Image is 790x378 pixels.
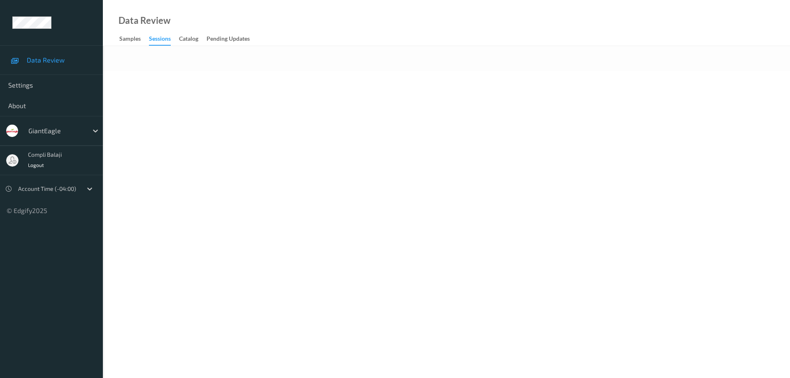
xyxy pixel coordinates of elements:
a: Samples [119,33,149,45]
div: Catalog [179,35,198,45]
a: Pending Updates [207,33,258,45]
a: Sessions [149,33,179,46]
div: Data Review [118,16,170,25]
a: Catalog [179,33,207,45]
div: Sessions [149,35,171,46]
div: Pending Updates [207,35,250,45]
div: Samples [119,35,141,45]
